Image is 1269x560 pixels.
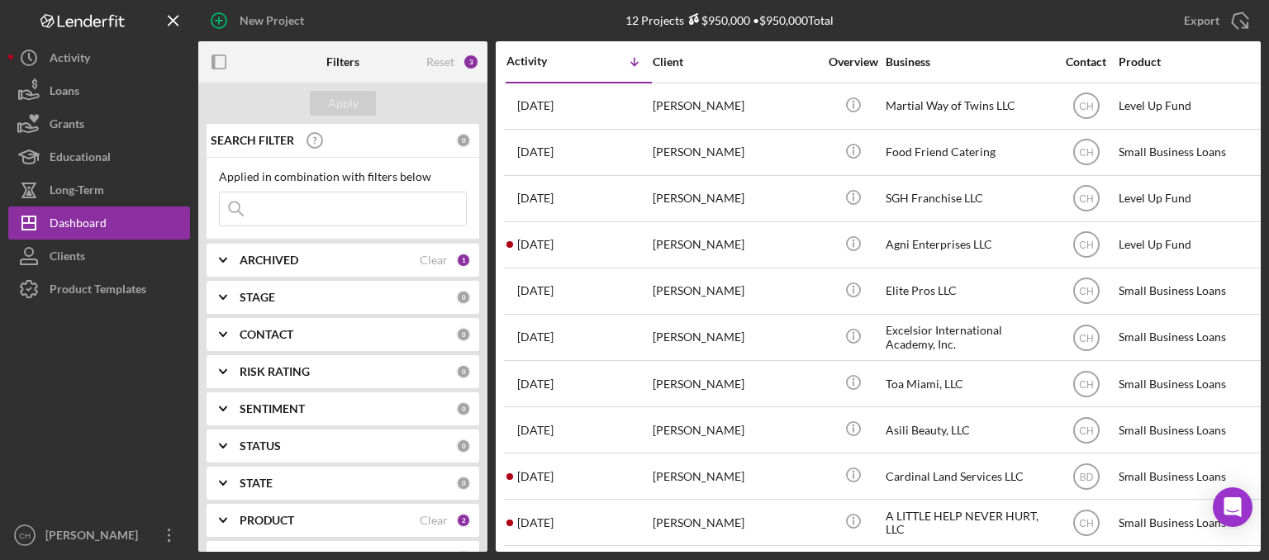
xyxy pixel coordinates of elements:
[240,477,273,490] b: STATE
[1079,193,1093,205] text: CH
[456,133,471,148] div: 0
[517,330,554,344] time: 2025-08-17 19:50
[517,99,554,112] time: 2025-09-01 18:10
[19,531,31,540] text: CH
[517,192,554,205] time: 2025-08-27 15:15
[684,13,750,27] div: $950,000
[886,131,1051,174] div: Food Friend Catering
[886,454,1051,498] div: Cardinal Land Services LLC
[822,55,884,69] div: Overview
[886,269,1051,313] div: Elite Pros LLC
[653,55,818,69] div: Client
[456,290,471,305] div: 0
[1079,471,1093,482] text: BD
[1184,4,1219,37] div: Export
[8,519,190,552] button: CH[PERSON_NAME]
[517,424,554,437] time: 2025-08-15 16:59
[886,362,1051,406] div: Toa Miami, LLC
[456,327,471,342] div: 0
[50,273,146,310] div: Product Templates
[328,91,359,116] div: Apply
[506,55,579,68] div: Activity
[8,107,190,140] button: Grants
[240,365,310,378] b: RISK RATING
[240,328,293,341] b: CONTACT
[50,41,90,78] div: Activity
[240,254,298,267] b: ARCHIVED
[517,516,554,529] time: 2025-08-06 20:25
[8,173,190,206] button: Long-Term
[50,206,107,244] div: Dashboard
[240,514,294,527] b: PRODUCT
[240,291,275,304] b: STAGE
[1213,487,1252,527] div: Open Intercom Messenger
[517,145,554,159] time: 2025-08-29 18:00
[456,401,471,416] div: 0
[653,316,818,359] div: [PERSON_NAME]
[653,501,818,544] div: [PERSON_NAME]
[219,170,467,183] div: Applied in combination with filters below
[653,408,818,452] div: [PERSON_NAME]
[886,501,1051,544] div: A LITTLE HELP NEVER HURT, LLC
[420,254,448,267] div: Clear
[1079,332,1093,344] text: CH
[456,513,471,528] div: 2
[50,140,111,178] div: Educational
[886,84,1051,128] div: Martial Way of Twins LLC
[8,74,190,107] button: Loans
[8,140,190,173] button: Educational
[456,439,471,453] div: 0
[8,240,190,273] button: Clients
[653,84,818,128] div: [PERSON_NAME]
[456,253,471,268] div: 1
[886,316,1051,359] div: Excelsior International Academy, Inc.
[50,74,79,112] div: Loans
[8,206,190,240] button: Dashboard
[517,377,554,391] time: 2025-08-17 04:46
[1079,240,1093,251] text: CH
[517,284,554,297] time: 2025-08-20 16:45
[456,476,471,491] div: 0
[886,55,1051,69] div: Business
[240,4,304,37] div: New Project
[1167,4,1261,37] button: Export
[41,519,149,556] div: [PERSON_NAME]
[50,173,104,211] div: Long-Term
[8,41,190,74] button: Activity
[1055,55,1117,69] div: Contact
[463,54,479,70] div: 3
[653,362,818,406] div: [PERSON_NAME]
[1079,286,1093,297] text: CH
[653,177,818,221] div: [PERSON_NAME]
[426,55,454,69] div: Reset
[240,402,305,415] b: SENTIMENT
[326,55,359,69] b: Filters
[653,131,818,174] div: [PERSON_NAME]
[653,223,818,267] div: [PERSON_NAME]
[1079,517,1093,529] text: CH
[517,238,554,251] time: 2025-08-26 12:54
[8,273,190,306] button: Product Templates
[517,470,554,483] time: 2025-08-09 14:46
[886,223,1051,267] div: Agni Enterprises LLC
[420,514,448,527] div: Clear
[1079,147,1093,159] text: CH
[50,240,85,277] div: Clients
[653,454,818,498] div: [PERSON_NAME]
[886,408,1051,452] div: Asili Beauty, LLC
[1079,101,1093,112] text: CH
[1079,378,1093,390] text: CH
[886,177,1051,221] div: SGH Franchise LLC
[1079,425,1093,436] text: CH
[456,364,471,379] div: 0
[50,107,84,145] div: Grants
[198,4,321,37] button: New Project
[211,134,294,147] b: SEARCH FILTER
[625,13,834,27] div: 12 Projects • $950,000 Total
[240,439,281,453] b: STATUS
